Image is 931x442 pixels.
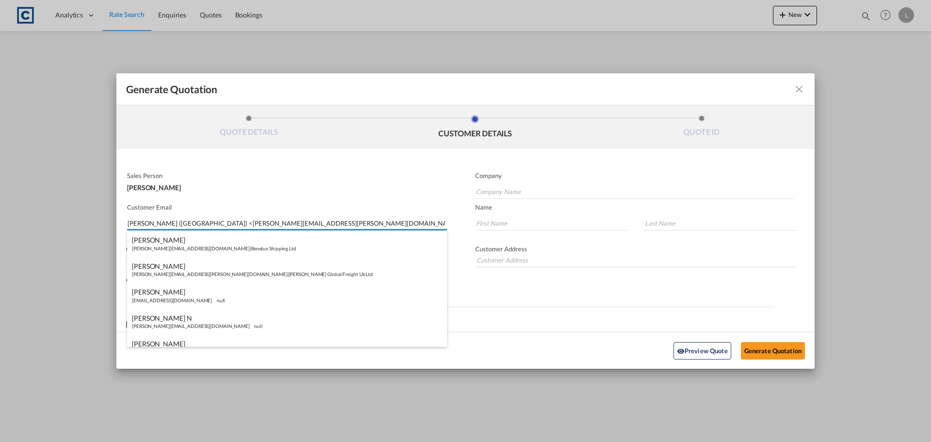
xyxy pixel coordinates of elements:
md-icon: icon-eye [677,347,685,355]
li: QUOTE ID [588,115,815,141]
span: Generate Quotation [126,83,217,96]
md-dialog: Generate QuotationQUOTE ... [116,73,815,369]
span: Customer Address [475,245,527,253]
button: Generate Quotation [741,342,805,360]
p: Sales Person [127,172,445,180]
input: Company Name [476,184,794,199]
input: Contact Number [126,253,445,267]
md-checkbox: Checkbox No Ink [126,320,241,329]
li: QUOTE DETAILS [136,115,362,141]
md-icon: icon-close fg-AAA8AD cursor m-0 [793,83,805,95]
input: Search by Customer Name/Email Id/Company [128,216,447,230]
p: Contact [126,245,445,253]
p: Name [475,203,815,211]
div: [PERSON_NAME] [127,180,445,191]
button: icon-eyePreview Quote [674,342,731,360]
li: CUSTOMER DETAILS [362,115,589,141]
p: Customer Email [127,203,447,211]
input: Customer Address [475,253,796,267]
p: Company [475,172,794,180]
input: First Name [475,216,628,230]
input: Last Name [644,216,797,230]
md-chips-wrap: Chips container. Enter the text area, then type text, and press enter to add a chip. [126,288,774,307]
p: CC Emails [126,276,774,284]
